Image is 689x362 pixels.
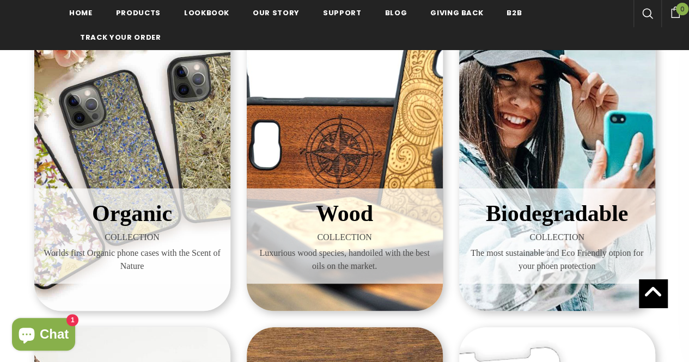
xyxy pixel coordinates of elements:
[69,8,93,18] span: Home
[467,231,647,244] span: COLLECTION
[385,8,407,18] span: Blog
[507,8,522,18] span: B2B
[486,201,628,226] span: Biodegradable
[316,201,373,226] span: Wood
[323,8,362,18] span: support
[42,247,222,273] span: Worlds first Organic phone cases with the Scent of Nature
[116,8,161,18] span: Products
[467,247,647,273] span: The most sustainable and Eco Friendly otpion for your phoen protection
[80,32,161,42] span: Track your order
[184,8,229,18] span: Lookbook
[42,231,222,244] span: COLLECTION
[661,5,689,18] a: 0
[253,8,300,18] span: Our Story
[9,318,78,353] inbox-online-store-chat: Shopify online store chat
[255,247,435,273] span: Luxurious wood species, handoiled with the best oils on the market.
[430,8,483,18] span: Giving back
[255,231,435,244] span: COLLECTION
[92,201,172,226] span: Organic
[676,3,688,15] span: 0
[80,24,161,49] a: Track your order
